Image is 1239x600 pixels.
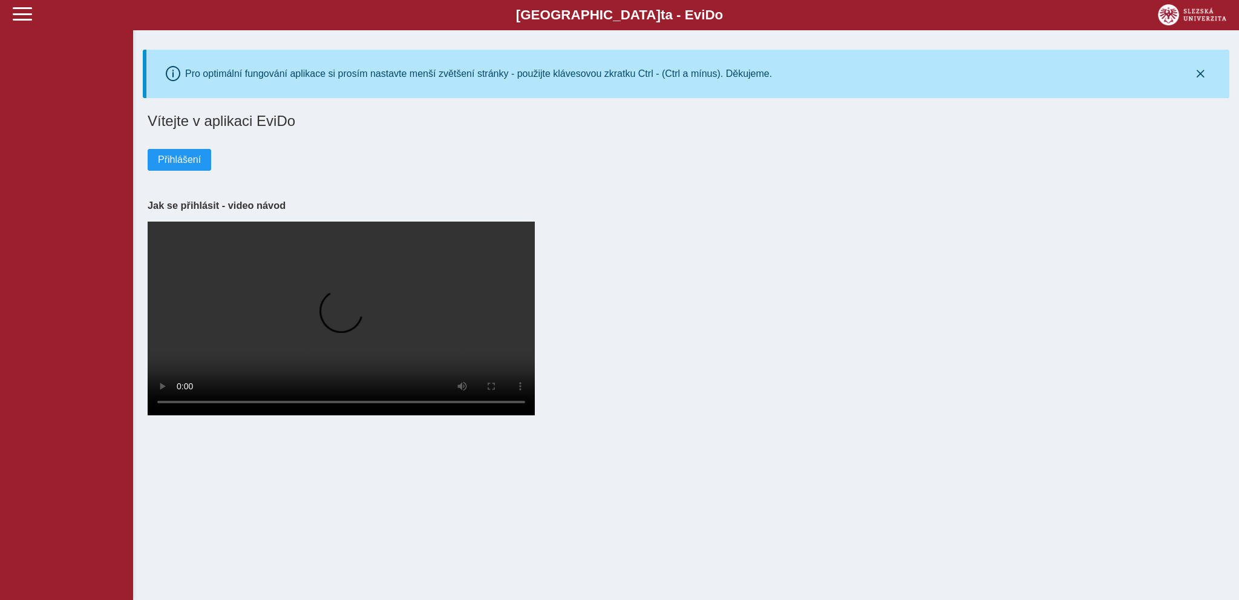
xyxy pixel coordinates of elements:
[158,154,201,165] span: Přihlášení
[705,7,714,22] span: D
[185,68,772,79] div: Pro optimální fungování aplikace si prosím nastavte menší zvětšení stránky - použijte klávesovou ...
[148,222,535,415] video: Your browser does not support the video tag.
[148,113,1224,130] h1: Vítejte v aplikaci EviDo
[36,7,1203,23] b: [GEOGRAPHIC_DATA] a - Evi
[1158,4,1226,25] img: logo_web_su.png
[661,7,665,22] span: t
[148,149,211,171] button: Přihlášení
[148,200,1224,211] h3: Jak se přihlásit - video návod
[715,7,724,22] span: o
